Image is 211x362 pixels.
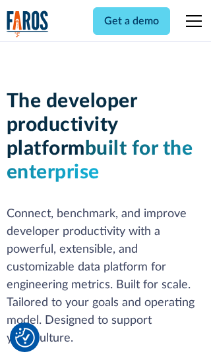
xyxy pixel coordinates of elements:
[7,205,205,348] p: Connect, benchmark, and improve developer productivity with a powerful, extensible, and customiza...
[15,328,35,348] button: Cookie Settings
[7,139,193,182] span: built for the enterprise
[93,7,170,35] a: Get a demo
[15,328,35,348] img: Revisit consent button
[178,5,204,37] div: menu
[7,11,49,38] img: Logo of the analytics and reporting company Faros.
[7,11,49,38] a: home
[7,90,205,184] h1: The developer productivity platform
